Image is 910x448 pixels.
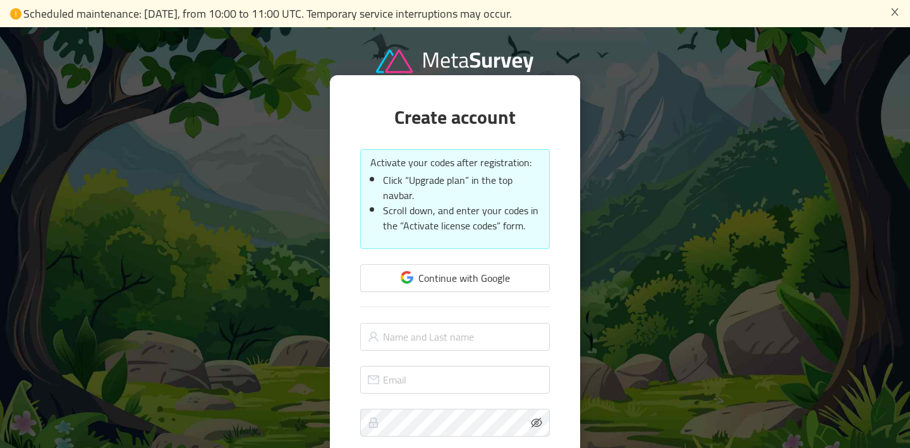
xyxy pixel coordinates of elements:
[10,8,21,20] i: icon: exclamation-circle
[360,264,550,292] button: Continue with Google
[368,374,379,385] i: icon: mail
[360,106,550,130] h1: Create account
[383,203,540,233] li: Scroll down, and enter your codes in the “Activate license codes” form.
[890,5,900,19] button: icon: close
[23,3,512,24] span: Scheduled maintenance: [DATE], from 10:00 to 11:00 UTC. Temporary service interruptions may occur.
[531,417,542,428] i: icon: eye-invisible
[368,417,379,428] i: icon: lock
[890,7,900,17] i: icon: close
[370,155,540,170] p: Activate your codes after registration:
[368,331,379,342] i: icon: user
[383,173,540,203] li: Click “Upgrade plan” in the top navbar.
[360,323,550,351] input: Name and Last name
[360,366,550,394] input: Email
